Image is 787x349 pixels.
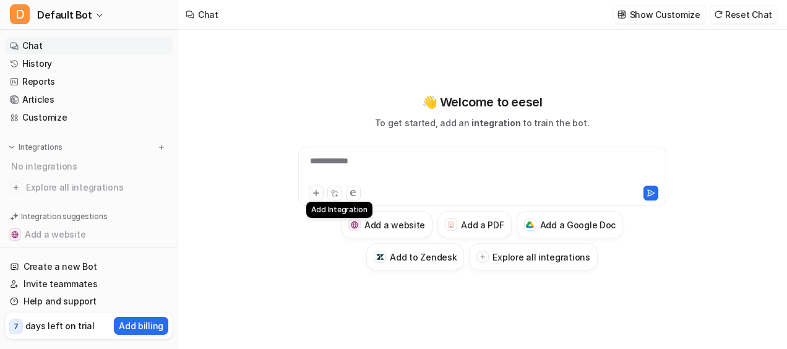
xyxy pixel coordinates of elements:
a: Create a new Bot [5,258,173,275]
h3: Add to Zendesk [390,251,457,264]
button: Reset Chat [710,6,777,24]
img: Add a website [351,221,359,229]
span: Default Bot [37,6,92,24]
p: Integration suggestions [21,211,107,222]
img: explore all integrations [10,181,22,194]
button: Add a websiteAdd a website [5,225,173,244]
img: Add a Google Doc [526,222,534,229]
button: Integrations [5,141,66,153]
img: reset [714,10,723,19]
span: integration [471,118,520,128]
div: Add Integration [306,202,372,218]
a: Explore all integrations [5,179,173,196]
img: Add to Zendesk [376,253,384,261]
img: Add a website [11,231,19,238]
div: No integrations [7,156,173,176]
button: Add a Google DocAdd a Google Doc [517,211,624,238]
button: Add a websiteAdd a website [341,211,432,238]
p: Show Customize [630,8,700,21]
h3: Add a PDF [461,218,504,231]
a: Customize [5,109,173,126]
button: Add a PDF [5,244,173,264]
img: expand menu [7,143,16,152]
a: Invite teammates [5,275,173,293]
img: Add a PDF [447,221,455,228]
span: D [10,4,30,24]
h3: Add a website [364,218,425,231]
p: Integrations [19,142,62,152]
h3: Add a Google Doc [540,218,616,231]
img: customize [617,10,626,19]
p: Add billing [119,319,163,332]
button: Add to ZendeskAdd to Zendesk [366,243,464,270]
button: Add billing [114,317,168,335]
a: Help and support [5,293,173,310]
p: To get started, add an to train the bot. [375,116,589,129]
a: Reports [5,73,173,90]
p: days left on trial [25,319,95,332]
h3: Explore all integrations [492,251,590,264]
a: Articles [5,91,173,108]
button: Add a PDFAdd a PDF [437,211,511,238]
p: 7 [14,321,19,332]
img: menu_add.svg [157,143,166,152]
div: Chat [198,8,218,21]
button: Show Customize [614,6,705,24]
a: Chat [5,37,173,54]
span: Explore all integrations [26,178,168,197]
p: 👋 Welcome to eesel [422,93,543,111]
button: Explore all integrations [469,243,597,270]
a: History [5,55,173,72]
